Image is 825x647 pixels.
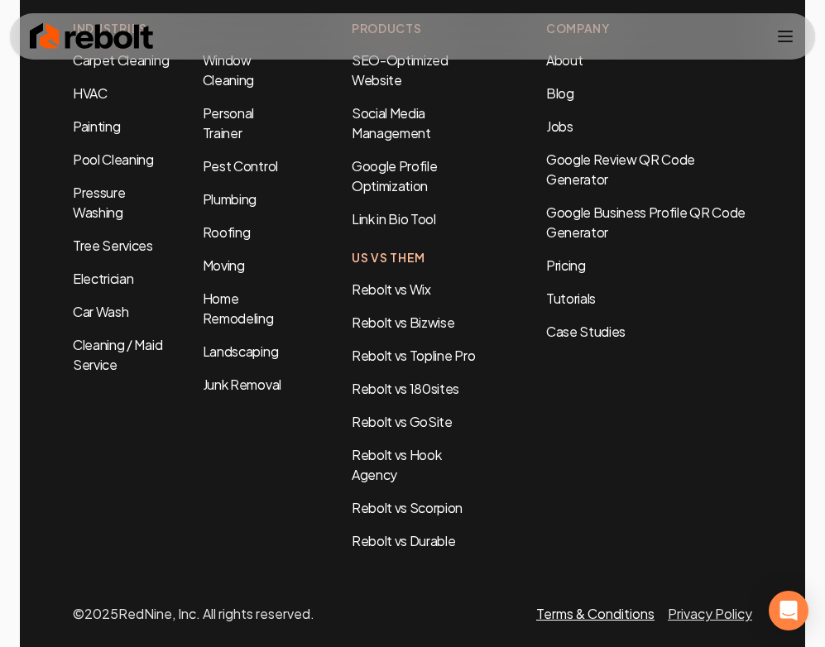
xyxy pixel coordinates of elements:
[203,376,281,393] a: Junk Removal
[203,104,254,141] a: Personal Trainer
[203,290,274,327] a: Home Remodeling
[73,336,162,373] a: Cleaning / Maid Service
[546,322,752,342] a: Case Studies
[73,303,128,320] a: Car Wash
[546,289,752,309] a: Tutorials
[352,446,442,483] a: Rebolt vs Hook Agency
[546,51,583,69] a: About
[352,104,431,141] a: Social Media Management
[203,256,245,274] a: Moving
[73,84,108,102] a: HVAC
[73,184,125,221] a: Pressure Washing
[352,347,475,364] a: Rebolt vs Topline Pro
[203,190,257,208] a: Plumbing
[546,151,695,188] a: Google Review QR Code Generator
[352,532,456,549] a: Rebolt vs Durable
[203,343,278,360] a: Landscaping
[203,223,251,241] a: Roofing
[30,20,154,53] img: Rebolt Logo
[352,413,453,430] a: Rebolt vs GoSite
[668,605,752,622] a: Privacy Policy
[352,157,438,194] a: Google Profile Optimization
[546,117,573,135] a: Jobs
[546,84,574,102] a: Blog
[73,151,154,168] a: Pool Cleaning
[352,210,436,228] a: Link in Bio Tool
[73,237,153,254] a: Tree Services
[775,26,795,46] button: Toggle mobile menu
[73,604,314,624] p: © 2025 RedNine, Inc. All rights reserved.
[73,270,133,287] a: Electrician
[769,591,808,630] div: Open Intercom Messenger
[203,157,278,175] a: Pest Control
[73,51,169,69] a: Carpet Cleaning
[352,280,431,298] a: Rebolt vs Wix
[536,605,655,622] a: Terms & Conditions
[352,499,463,516] a: Rebolt vs Scorpion
[73,117,120,135] a: Painting
[352,314,455,331] a: Rebolt vs Bizwise
[352,249,480,266] h4: Us Vs Them
[546,256,752,276] a: Pricing
[352,380,459,397] a: Rebolt vs 180sites
[546,204,746,241] a: Google Business Profile QR Code Generator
